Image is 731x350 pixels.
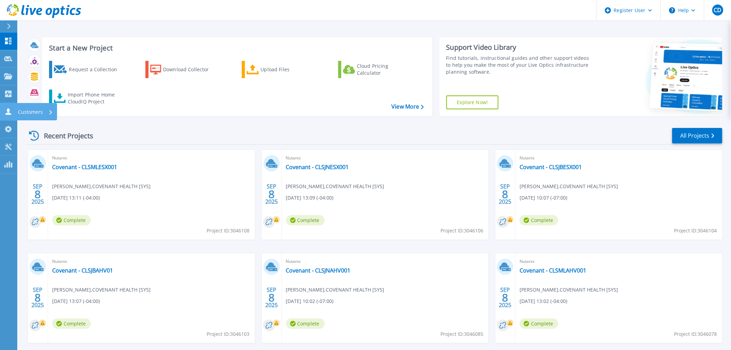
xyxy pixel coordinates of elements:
span: Project ID: 3046108 [207,227,250,234]
span: Nutanix [52,258,251,265]
div: SEP 2025 [31,182,44,207]
div: SEP 2025 [265,182,278,207]
div: Support Video Library [446,43,591,52]
span: Complete [286,319,325,329]
span: [DATE] 13:11 (-04:00) [52,194,100,202]
span: Nutanix [520,154,718,162]
span: Project ID: 3046078 [674,330,717,338]
span: 8 [268,191,275,197]
span: 8 [502,191,509,197]
span: [PERSON_NAME] , COVENANT HEALTH [SYS] [286,183,385,190]
div: Upload Files [261,63,316,76]
a: Cloud Pricing Calculator [338,61,415,78]
a: Download Collector [145,61,222,78]
div: SEP 2025 [265,285,278,310]
a: Explore Now! [446,95,499,109]
span: [PERSON_NAME] , COVENANT HEALTH [SYS] [520,183,618,190]
span: [PERSON_NAME] , COVENANT HEALTH [SYS] [520,286,618,294]
span: Project ID: 3046106 [440,227,483,234]
span: [DATE] 13:07 (-04:00) [52,297,100,305]
a: Covenant - CLSJBESX001 [520,164,582,171]
a: Covenant - CLSJBAHV01 [52,267,113,274]
div: SEP 2025 [31,285,44,310]
span: 8 [502,295,509,301]
span: 8 [35,295,41,301]
a: All Projects [672,128,722,144]
div: Download Collector [163,63,218,76]
span: Complete [52,319,91,329]
span: Complete [286,215,325,225]
h3: Start a New Project [49,44,424,52]
div: Request a Collection [69,63,124,76]
a: Covenant - CLSJNESX001 [286,164,349,171]
span: 8 [268,295,275,301]
div: Cloud Pricing Calculator [357,63,412,76]
span: [PERSON_NAME] , COVENANT HEALTH [SYS] [52,286,151,294]
a: View More [391,103,424,110]
div: Recent Projects [27,127,103,144]
span: CD [714,7,721,13]
span: Complete [520,319,558,329]
p: Customers [18,103,43,121]
a: Request a Collection [49,61,126,78]
a: Covenant - CLSMLESX001 [52,164,117,171]
a: Covenant - CLSJNAHV001 [286,267,351,274]
span: Nutanix [520,258,718,265]
div: SEP 2025 [499,182,512,207]
span: [PERSON_NAME] , COVENANT HEALTH [SYS] [286,286,385,294]
span: Nutanix [286,154,485,162]
a: Upload Files [242,61,319,78]
span: Project ID: 3046104 [674,227,717,234]
a: Covenant - CLSMLAHV001 [520,267,586,274]
span: Complete [520,215,558,225]
div: SEP 2025 [499,285,512,310]
span: Nutanix [52,154,251,162]
span: Nutanix [286,258,485,265]
span: [DATE] 10:07 (-07:00) [520,194,567,202]
span: [DATE] 13:02 (-04:00) [520,297,567,305]
span: Complete [52,215,91,225]
div: Import Phone Home CloudIQ Project [68,91,122,105]
div: Find tutorials, instructional guides and other support videos to help you make the most of your L... [446,55,591,75]
span: Project ID: 3046085 [440,330,483,338]
span: [DATE] 10:02 (-07:00) [286,297,334,305]
span: Project ID: 3046103 [207,330,250,338]
span: [PERSON_NAME] , COVENANT HEALTH [SYS] [52,183,151,190]
span: 8 [35,191,41,197]
span: [DATE] 13:09 (-04:00) [286,194,334,202]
